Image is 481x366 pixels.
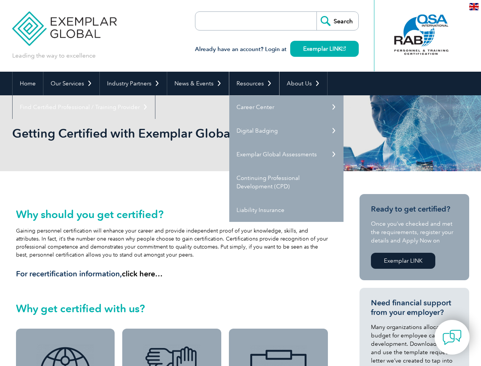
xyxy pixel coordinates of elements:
a: Resources [229,72,279,95]
a: Digital Badging [229,119,344,143]
a: Industry Partners [100,72,167,95]
a: Continuing Professional Development (CPD) [229,166,344,198]
div: Gaining personnel certification will enhance your career and provide independent proof of your kn... [16,208,328,279]
h3: Already have an account? Login at [195,45,359,54]
h3: For recertification information, [16,269,328,279]
a: Home [13,72,43,95]
a: Find Certified Professional / Training Provider [13,95,155,119]
a: About Us [280,72,327,95]
p: Leading the way to excellence [12,51,96,60]
a: Exemplar LINK [371,253,435,269]
h2: Why get certified with us? [16,302,328,315]
h2: Why should you get certified? [16,208,328,220]
a: News & Events [167,72,229,95]
h3: Ready to get certified? [371,204,458,214]
a: Exemplar Global Assessments [229,143,344,166]
a: Liability Insurance [229,198,344,222]
img: open_square.png [342,47,346,51]
img: en [469,3,479,10]
a: click here… [122,269,163,278]
a: Exemplar LINK [290,41,359,57]
p: Once you’ve checked and met the requirements, register your details and Apply Now on [371,220,458,245]
h3: Need financial support from your employer? [371,298,458,317]
input: Search [316,12,358,30]
img: contact-chat.png [443,328,462,347]
a: Career Center [229,95,344,119]
h1: Getting Certified with Exemplar Global [12,126,305,141]
a: Our Services [43,72,99,95]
